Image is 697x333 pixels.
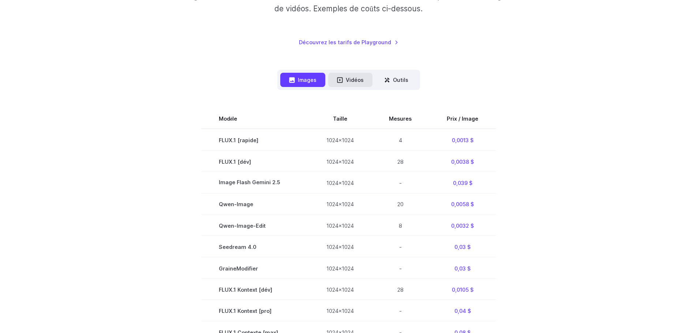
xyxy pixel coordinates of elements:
font: - [399,308,402,314]
font: Images [298,77,316,83]
font: 0,039 $ [453,180,472,186]
font: Seedream 4.0 [219,244,256,250]
font: Image Flash Gemini 2.5 [219,179,280,185]
font: 28 [397,158,404,164]
font: Vidéos [346,77,364,83]
font: Qwen-Image [219,201,253,207]
font: 0,03 $ [454,244,471,250]
font: 1024x1024 [326,222,354,228]
font: 1024x1024 [326,201,354,207]
font: 1024x1024 [326,244,354,250]
a: Découvrez les tarifs de Playground [299,38,398,46]
font: 1024x1024 [326,265,354,271]
font: 0,0038 $ [451,158,474,164]
font: 1024x1024 [326,308,354,314]
font: FLUX.1 Kontext [pro] [219,308,271,314]
font: - [399,244,402,250]
font: 0,0032 $ [451,222,474,228]
font: - [399,265,402,271]
font: Modèle [219,115,237,121]
font: GraineModifier [219,265,258,271]
font: 0,0058 $ [451,201,474,207]
font: 28 [397,286,404,292]
font: Outils [393,77,408,83]
font: 1024x1024 [326,286,354,292]
font: 0,0105 $ [452,286,473,292]
font: Taille [333,115,347,121]
font: 0,04 $ [454,308,471,314]
font: Prix ​​/ Image [447,115,478,121]
font: Mesures [389,115,412,121]
font: 4 [399,137,402,143]
font: 1024x1024 [326,158,354,164]
font: FLUX.1 [dév] [219,158,251,164]
font: 0,0013 $ [452,137,473,143]
font: 1024x1024 [326,180,354,186]
font: 1024x1024 [326,137,354,143]
font: Découvrez les tarifs de Playground [299,39,391,45]
font: - [399,180,402,186]
font: 0,03 $ [454,265,471,271]
font: Qwen-Image-Edit [219,222,266,228]
font: FLUX.1 Kontext [dév] [219,286,272,292]
font: 8 [399,222,402,228]
font: 20 [397,201,404,207]
font: FLUX.1 [rapide] [219,137,258,143]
